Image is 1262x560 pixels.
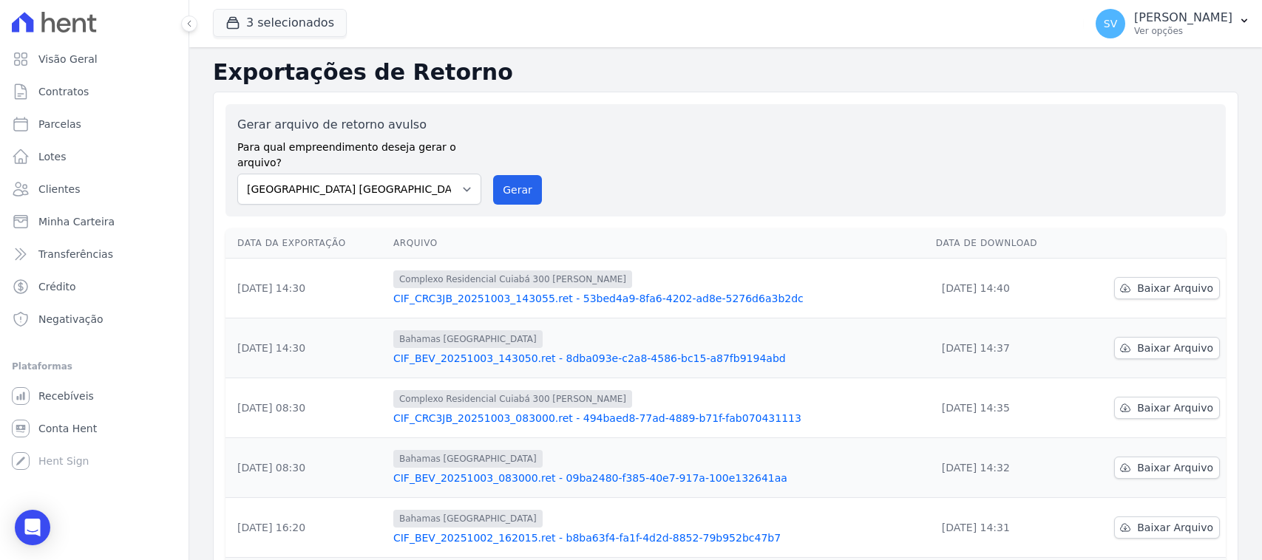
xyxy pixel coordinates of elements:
[225,259,387,318] td: [DATE] 14:30
[1137,281,1213,296] span: Baixar Arquivo
[1137,460,1213,475] span: Baixar Arquivo
[393,390,632,408] span: Complexo Residencial Cuiabá 300 [PERSON_NAME]
[237,134,481,171] label: Para qual empreendimento deseja gerar o arquivo?
[393,411,924,426] a: CIF_CRC3JB_20251003_083000.ret - 494baed8-77ad-4889-b71f-fab070431113
[1137,400,1213,415] span: Baixar Arquivo
[225,228,387,259] th: Data da Exportação
[1114,277,1220,299] a: Baixar Arquivo
[6,414,183,443] a: Conta Hent
[393,270,632,288] span: Complexo Residencial Cuiabá 300 [PERSON_NAME]
[6,207,183,236] a: Minha Carteira
[930,438,1076,498] td: [DATE] 14:32
[6,109,183,139] a: Parcelas
[1114,397,1220,419] a: Baixar Arquivo
[38,117,81,132] span: Parcelas
[38,389,94,403] span: Recebíveis
[930,498,1076,558] td: [DATE] 14:31
[225,438,387,498] td: [DATE] 08:30
[930,318,1076,378] td: [DATE] 14:37
[393,351,924,366] a: CIF_BEV_20251003_143050.ret - 8dba093e-c2a8-4586-bc15-a87fb9194abd
[6,239,183,269] a: Transferências
[6,381,183,411] a: Recebíveis
[38,84,89,99] span: Contratos
[6,44,183,74] a: Visão Geral
[38,52,98,66] span: Visão Geral
[6,304,183,334] a: Negativação
[1104,18,1117,29] span: SV
[38,149,67,164] span: Lotes
[387,228,930,259] th: Arquivo
[1114,516,1220,539] a: Baixar Arquivo
[393,291,924,306] a: CIF_CRC3JB_20251003_143055.ret - 53bed4a9-8fa6-4202-ad8e-5276d6a3b2dc
[225,378,387,438] td: [DATE] 08:30
[393,330,543,348] span: Bahamas [GEOGRAPHIC_DATA]
[6,174,183,204] a: Clientes
[213,59,1238,86] h2: Exportações de Retorno
[6,77,183,106] a: Contratos
[225,498,387,558] td: [DATE] 16:20
[1134,25,1232,37] p: Ver opções
[1137,341,1213,355] span: Baixar Arquivo
[38,247,113,262] span: Transferências
[393,530,924,545] a: CIF_BEV_20251002_162015.ret - b8ba63f4-fa1f-4d2d-8852-79b952bc47b7
[38,421,97,436] span: Conta Hent
[6,142,183,171] a: Lotes
[1114,337,1220,359] a: Baixar Arquivo
[38,312,104,327] span: Negativação
[1134,10,1232,25] p: [PERSON_NAME]
[38,214,115,229] span: Minha Carteira
[237,116,481,134] label: Gerar arquivo de retorno avulso
[493,175,542,205] button: Gerar
[38,182,80,197] span: Clientes
[393,471,924,485] a: CIF_BEV_20251003_083000.ret - 09ba2480-f385-40e7-917a-100e132641aa
[393,450,543,468] span: Bahamas [GEOGRAPHIC_DATA]
[12,358,177,375] div: Plataformas
[1114,457,1220,479] a: Baixar Arquivo
[930,259,1076,318] td: [DATE] 14:40
[393,510,543,527] span: Bahamas [GEOGRAPHIC_DATA]
[225,318,387,378] td: [DATE] 14:30
[930,378,1076,438] td: [DATE] 14:35
[213,9,347,37] button: 3 selecionados
[930,228,1076,259] th: Data de Download
[6,272,183,301] a: Crédito
[1084,3,1262,44] button: SV [PERSON_NAME] Ver opções
[1137,520,1213,535] span: Baixar Arquivo
[38,279,76,294] span: Crédito
[15,510,50,545] div: Open Intercom Messenger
